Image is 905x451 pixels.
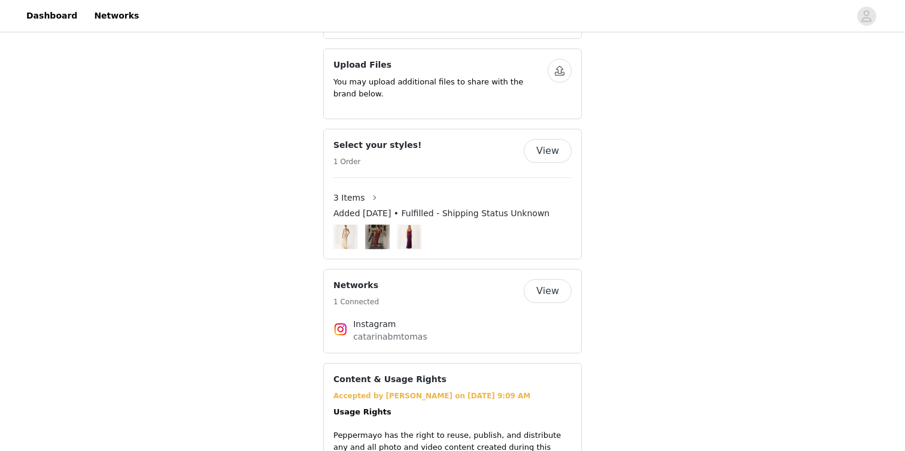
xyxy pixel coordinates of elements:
[397,222,421,252] img: Image Background Blur
[323,269,582,353] div: Networks
[337,225,355,249] img: Truly Mine Maxi Dress - Yellow
[524,139,572,163] button: View
[333,59,548,71] h4: Upload Files
[369,225,387,249] img: All For Love Maxi Dress - Burgundy
[353,331,552,343] p: catarinabmtomas
[365,222,390,252] img: Image Background Blur
[861,7,872,26] div: avatar
[333,279,379,292] h4: Networks
[333,139,421,152] h4: Select your styles!
[333,207,549,220] span: Added [DATE] • Fulfilled - Shipping Status Unknown
[19,2,84,29] a: Dashboard
[333,391,572,401] div: Accepted by [PERSON_NAME] on [DATE] 9:09 AM
[400,225,418,249] img: Ravello Maxi Dress - Mulberry
[333,322,348,337] img: Instagram Icon
[524,279,572,303] button: View
[353,318,552,331] h4: Instagram
[333,373,447,386] h4: Content & Usage Rights
[323,129,582,259] div: Select your styles!
[333,76,548,99] p: You may upload additional files to share with the brand below.
[333,222,358,252] img: Image Background Blur
[333,407,391,416] strong: Usage Rights
[87,2,146,29] a: Networks
[333,192,365,204] span: 3 Items
[333,156,421,167] h5: 1 Order
[333,296,379,307] h5: 1 Connected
